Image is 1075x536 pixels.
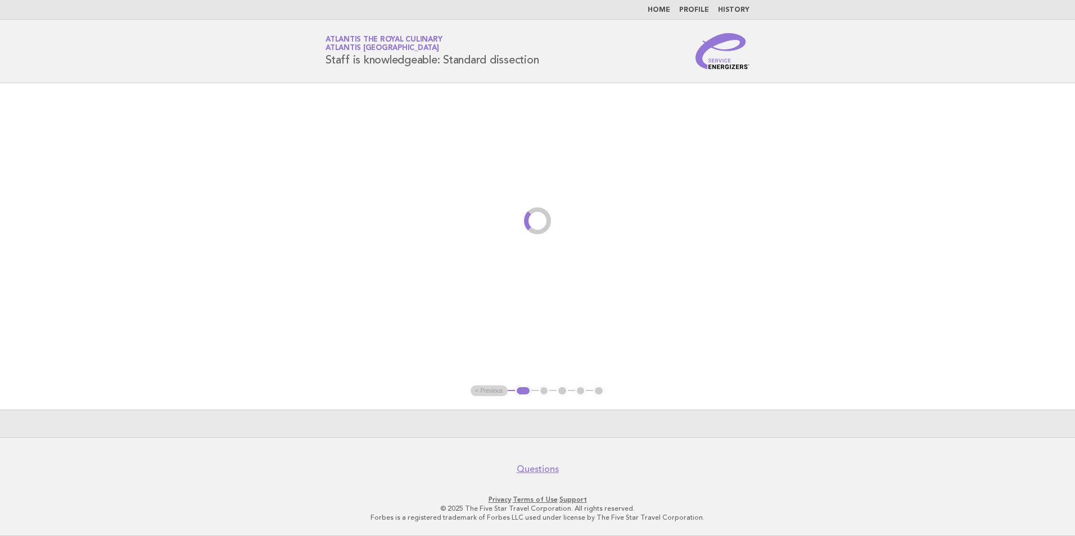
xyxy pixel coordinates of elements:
a: Atlantis the Royal CulinaryAtlantis [GEOGRAPHIC_DATA] [326,36,442,52]
span: Atlantis [GEOGRAPHIC_DATA] [326,45,439,52]
a: Privacy [489,496,511,503]
a: Terms of Use [513,496,558,503]
a: History [718,7,749,13]
a: Questions [517,464,559,475]
img: Service Energizers [695,33,749,69]
a: Home [648,7,670,13]
p: · · [193,495,882,504]
p: © 2025 The Five Star Travel Corporation. All rights reserved. [193,504,882,513]
h1: Staff is knowledgeable: Standard dissection [326,37,539,66]
a: Profile [679,7,709,13]
a: Support [559,496,587,503]
p: Forbes is a registered trademark of Forbes LLC used under license by The Five Star Travel Corpora... [193,513,882,522]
